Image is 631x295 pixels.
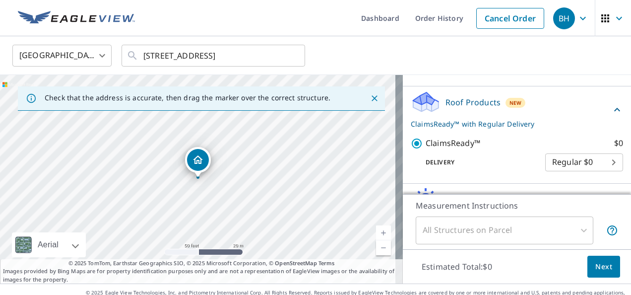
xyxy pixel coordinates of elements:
[545,148,623,176] div: Regular $0
[411,158,545,167] p: Delivery
[416,200,618,212] p: Measurement Instructions
[185,147,211,178] div: Dropped pin, building 1, Residential property, 2814 Chesapeake Ln Bloomington, IL 61704
[411,119,611,129] p: ClaimsReady™ with Regular Delivery
[35,232,62,257] div: Aerial
[614,137,623,149] p: $0
[411,90,623,129] div: Roof ProductsNewClaimsReady™ with Regular Delivery
[143,42,285,70] input: Search by address or latitude-longitude
[426,137,480,149] p: ClaimsReady™
[12,232,86,257] div: Aerial
[595,261,612,273] span: Next
[553,7,575,29] div: BH
[275,259,316,267] a: OpenStreetMap
[45,93,330,102] p: Check that the address is accurate, then drag the marker over the correct structure.
[445,96,501,108] p: Roof Products
[509,99,522,107] span: New
[587,256,620,278] button: Next
[376,240,391,255] a: Current Level 19, Zoom Out
[368,92,381,105] button: Close
[411,188,623,212] div: Solar ProductsNew
[68,259,335,268] span: © 2025 TomTom, Earthstar Geographics SIO, © 2025 Microsoft Corporation, ©
[606,224,618,236] span: Your report will include each building or structure inside the parcel boundary. In some cases, du...
[318,259,335,267] a: Terms
[12,42,112,70] div: [GEOGRAPHIC_DATA]
[414,256,500,278] p: Estimated Total: $0
[476,8,544,29] a: Cancel Order
[416,217,593,244] div: All Structures on Parcel
[18,11,135,26] img: EV Logo
[376,225,391,240] a: Current Level 19, Zoom In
